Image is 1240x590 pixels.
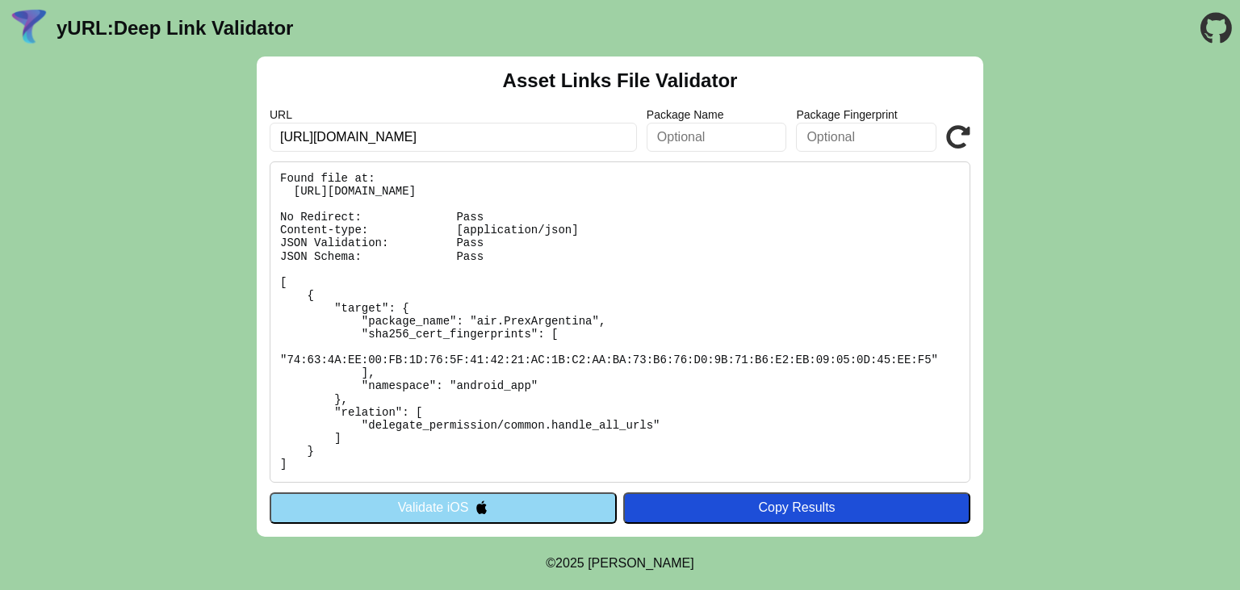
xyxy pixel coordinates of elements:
label: Package Fingerprint [796,108,936,121]
a: Michael Ibragimchayev's Personal Site [588,556,694,570]
label: URL [270,108,637,121]
label: Package Name [647,108,787,121]
h2: Asset Links File Validator [503,69,738,92]
img: appleIcon.svg [475,500,488,514]
a: yURL:Deep Link Validator [57,17,293,40]
pre: Found file at: [URL][DOMAIN_NAME] No Redirect: Pass Content-type: [application/json] JSON Validat... [270,161,970,483]
input: Required [270,123,637,152]
input: Optional [796,123,936,152]
div: Copy Results [631,500,962,515]
input: Optional [647,123,787,152]
button: Validate iOS [270,492,617,523]
span: 2025 [555,556,584,570]
footer: © [546,537,693,590]
button: Copy Results [623,492,970,523]
img: yURL Logo [8,7,50,49]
